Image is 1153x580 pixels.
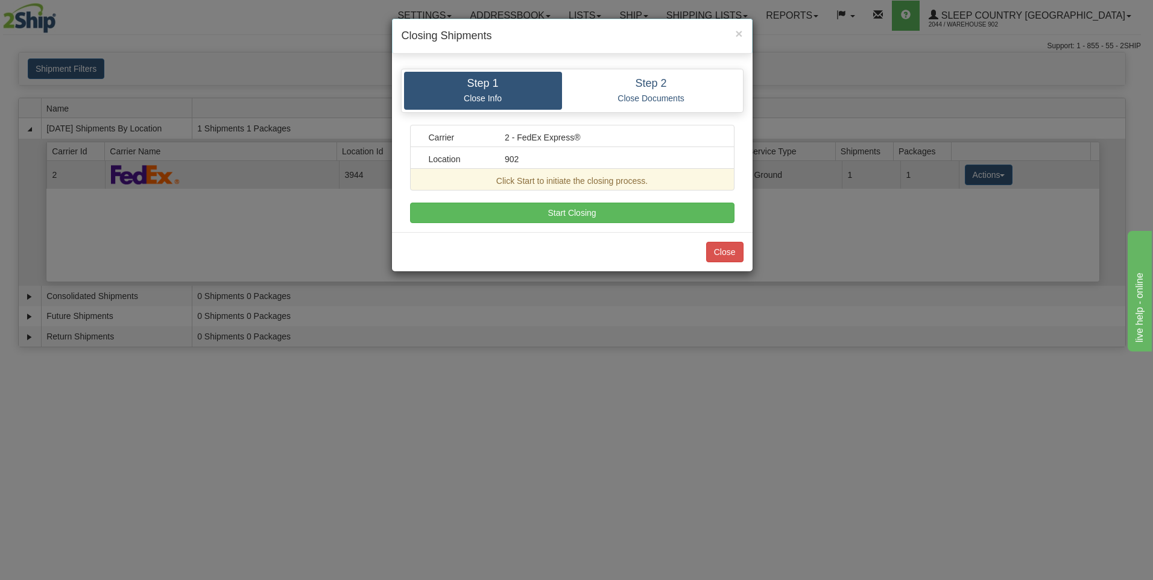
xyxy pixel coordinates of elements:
h4: Closing Shipments [402,28,743,44]
iframe: chat widget [1125,229,1152,351]
span: × [735,27,742,40]
button: Close [706,242,744,262]
p: Close Documents [571,93,731,104]
a: Step 1 Close Info [404,72,562,110]
button: Close [735,27,742,40]
div: live help - online [9,7,112,22]
h4: Step 2 [571,78,731,90]
div: Carrier [420,131,496,143]
p: Close Info [413,93,553,104]
div: Click Start to initiate the closing process. [420,175,725,187]
div: 2 - FedEx Express® [496,131,725,143]
h4: Step 1 [413,78,553,90]
a: Step 2 Close Documents [562,72,741,110]
div: Location [420,153,496,165]
div: 902 [496,153,725,165]
button: Start Closing [410,203,734,223]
